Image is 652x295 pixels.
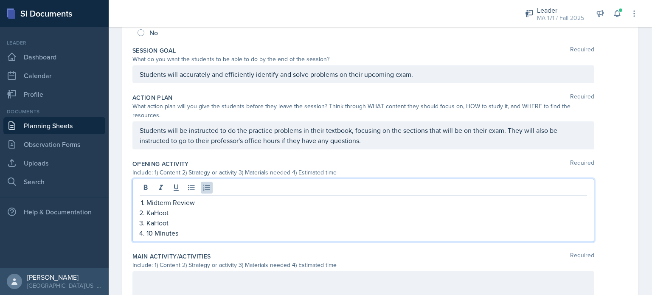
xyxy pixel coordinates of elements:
div: Help & Documentation [3,203,105,220]
div: What action plan will you give the students before they leave the session? Think through WHAT con... [132,102,594,120]
span: No [149,28,158,37]
a: Search [3,173,105,190]
a: Planning Sheets [3,117,105,134]
span: Required [570,252,594,261]
p: KaHoot [146,218,587,228]
a: Profile [3,86,105,103]
a: Uploads [3,155,105,171]
div: Include: 1) Content 2) Strategy or activity 3) Materials needed 4) Estimated time [132,261,594,270]
a: Dashboard [3,48,105,65]
p: Students will accurately and efficiently identify and solve problems on their upcoming exam. [140,69,587,79]
p: KaHoot [146,208,587,218]
span: Required [570,46,594,55]
div: [GEOGRAPHIC_DATA][US_STATE] in [GEOGRAPHIC_DATA] [27,281,102,290]
label: Opening Activity [132,160,189,168]
div: MA 171 / Fall 2025 [537,14,584,22]
label: Action Plan [132,93,173,102]
div: What do you want the students to be able to do by the end of the session? [132,55,594,64]
div: Leader [3,39,105,47]
div: Leader [537,5,584,15]
label: Main Activity/Activities [132,252,211,261]
label: Session Goal [132,46,176,55]
p: Students will be instructed to do the practice problems in their textbook, focusing on the sectio... [140,125,587,146]
a: Observation Forms [3,136,105,153]
span: Required [570,93,594,102]
div: Documents [3,108,105,115]
div: Include: 1) Content 2) Strategy or activity 3) Materials needed 4) Estimated time [132,168,594,177]
div: [PERSON_NAME] [27,273,102,281]
span: Required [570,160,594,168]
a: Calendar [3,67,105,84]
p: Midterm Review [146,197,587,208]
p: 10 Minutes [146,228,587,238]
